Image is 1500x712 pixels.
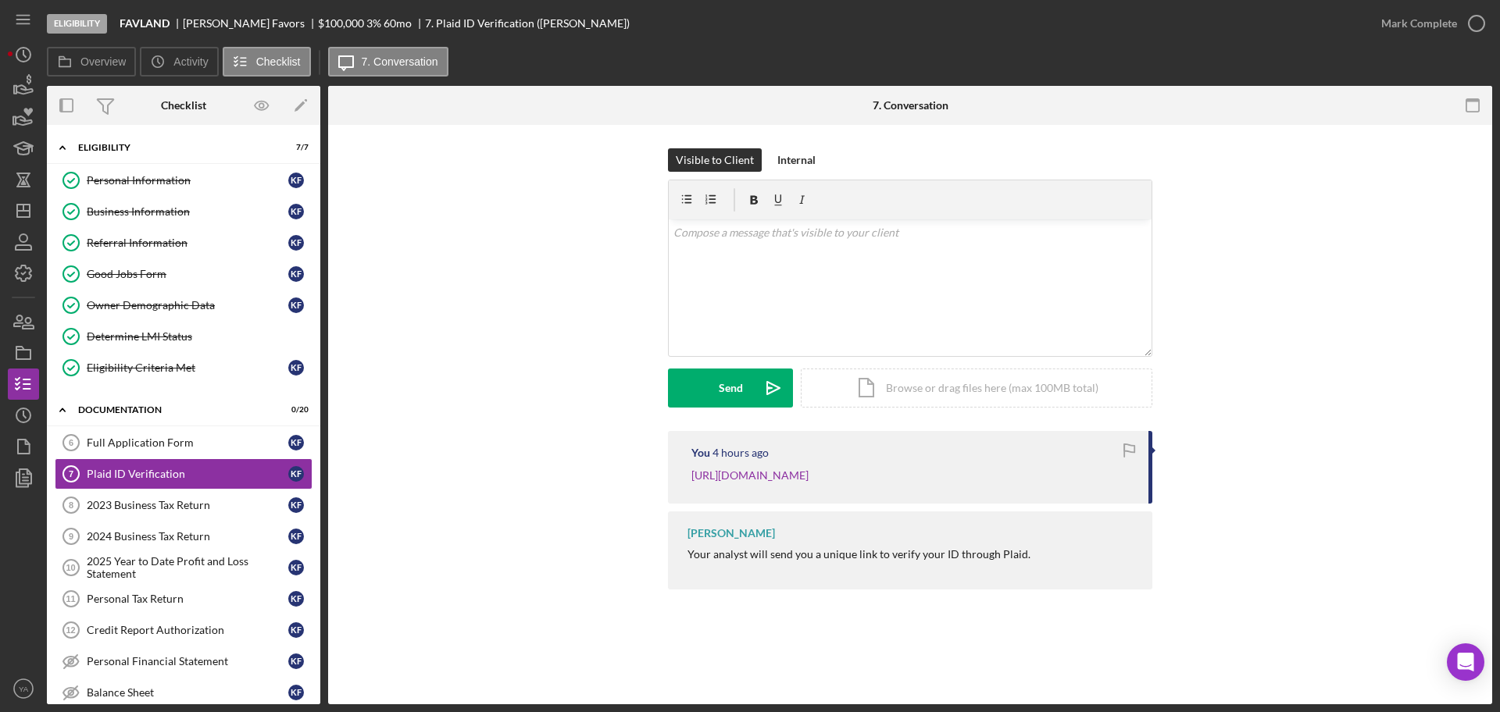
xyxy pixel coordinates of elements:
div: Eligibility [78,143,270,152]
div: Send [719,368,743,408]
button: Mark Complete [1366,8,1492,39]
div: Documentation [78,405,270,415]
a: 92024 Business Tax ReturnKF [55,521,312,552]
tspan: 11 [66,594,75,603]
div: Checklist [161,99,206,112]
div: K F [288,685,304,700]
a: 7Plaid ID VerificationKF [55,458,312,489]
tspan: 9 [69,532,73,541]
div: K F [288,466,304,482]
a: Referral InformationKF [55,227,312,258]
div: Eligibility [47,14,107,34]
div: K F [288,266,304,282]
a: Determine LMI Status [55,321,312,352]
div: Mark Complete [1381,8,1457,39]
button: 7. Conversation [328,47,448,77]
div: K F [288,622,304,638]
div: Plaid ID Verification [87,468,288,480]
a: Personal InformationKF [55,165,312,196]
div: [PERSON_NAME] Favors [183,17,318,30]
a: Personal Financial StatementKF [55,646,312,677]
b: FAVLAND [120,17,170,30]
div: 7 / 7 [280,143,309,152]
div: 2023 Business Tax Return [87,499,288,511]
button: Internal [770,148,823,172]
div: Open Intercom Messenger [1447,643,1484,681]
div: Owner Demographic Data [87,299,288,311]
div: Personal Information [87,174,288,187]
button: YA [8,673,39,704]
div: 2025 Year to Date Profit and Loss Statement [87,555,288,580]
div: Referral Information [87,237,288,249]
a: Balance SheetKF [55,677,312,708]
div: Personal Tax Return [87,593,288,605]
tspan: 10 [66,563,75,572]
a: 82023 Business Tax ReturnKF [55,489,312,521]
span: $100,000 [318,16,364,30]
button: Send [668,368,793,408]
button: Activity [140,47,218,77]
a: Eligibility Criteria MetKF [55,352,312,383]
div: [PERSON_NAME] [687,527,775,539]
div: Eligibility Criteria Met [87,361,288,374]
label: Checklist [256,55,301,68]
tspan: 8 [69,500,73,510]
div: 7. Conversation [873,99,948,112]
a: 102025 Year to Date Profit and Loss StatementKF [55,552,312,583]
div: Your analyst will send you a unique link to verify your ID through Plaid. [687,548,1030,561]
div: K F [288,173,304,188]
div: K F [288,529,304,544]
button: Overview [47,47,136,77]
div: K F [288,497,304,513]
tspan: 6 [69,438,73,447]
div: Balance Sheet [87,686,288,699]
div: K F [288,591,304,607]
div: K F [288,435,304,450]
div: 0 / 20 [280,405,309,415]
a: [URL][DOMAIN_NAME] [691,468,809,482]
a: Owner Demographic DataKF [55,290,312,321]
div: 3 % [366,17,381,30]
div: Business Information [87,205,288,218]
div: K F [288,204,304,219]
tspan: 12 [66,625,75,635]
div: Determine LMI Status [87,330,312,343]
div: K F [288,653,304,669]
div: 60 mo [384,17,412,30]
button: Checklist [223,47,311,77]
a: Good Jobs FormKF [55,258,312,290]
button: Visible to Client [668,148,762,172]
div: Internal [777,148,816,172]
a: 11Personal Tax ReturnKF [55,583,312,614]
a: 6Full Application FormKF [55,427,312,458]
time: 2025-10-10 17:46 [712,447,769,459]
div: K F [288,297,304,313]
div: Full Application Form [87,436,288,449]
text: YA [19,685,29,693]
div: Good Jobs Form [87,268,288,280]
label: Overview [80,55,126,68]
tspan: 7 [69,469,73,479]
label: Activity [173,55,208,68]
div: K F [288,235,304,251]
div: 2024 Business Tax Return [87,530,288,543]
a: 12Credit Report AuthorizationKF [55,614,312,646]
label: 7. Conversation [362,55,438,68]
div: Visible to Client [676,148,754,172]
div: Personal Financial Statement [87,655,288,667]
div: 7. Plaid ID Verification ([PERSON_NAME]) [425,17,630,30]
a: Business InformationKF [55,196,312,227]
div: You [691,447,710,459]
div: K F [288,560,304,575]
div: K F [288,360,304,376]
div: Credit Report Authorization [87,624,288,636]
